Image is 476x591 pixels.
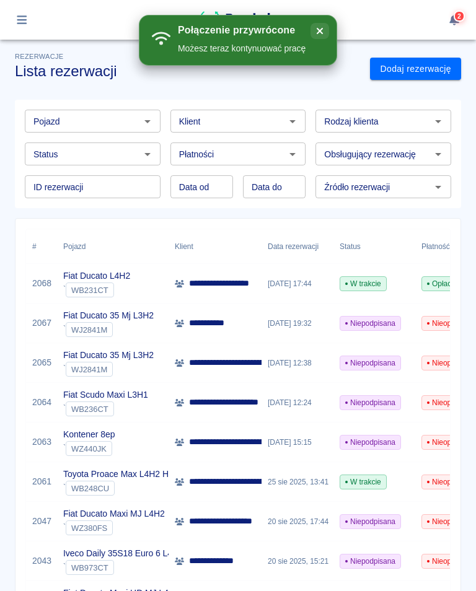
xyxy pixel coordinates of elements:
span: Niepodpisana [340,516,400,527]
span: WB231CT [66,286,113,295]
button: close [311,23,329,39]
div: ` [63,282,130,297]
p: Fiat Ducato Maxi MJ L4H2 [63,507,165,520]
span: W trakcie [340,278,386,289]
p: Fiat Scudo Maxi L3H1 [63,388,148,401]
button: Otwórz [430,146,447,163]
span: WZ380FS [66,523,112,533]
div: [DATE] 19:32 [262,304,333,343]
div: ` [63,322,154,337]
a: 2064 [32,396,51,409]
div: 25 sie 2025, 13:41 [262,462,333,502]
div: Data rezerwacji [268,229,319,264]
div: ` [63,401,148,416]
img: Renthelp logo [200,10,277,30]
a: 2061 [32,475,51,488]
div: [DATE] 12:24 [262,383,333,422]
span: WB236CT [66,405,113,414]
span: WZ440JK [66,444,112,453]
span: Niepodpisana [340,437,400,448]
div: Pojazd [63,229,86,264]
div: # [26,229,57,264]
span: WB248CU [66,484,114,493]
a: Dodaj rezerwację [370,58,461,81]
div: [DATE] 15:15 [262,422,333,462]
div: Data rezerwacji [262,229,333,264]
span: WB973CT [66,563,113,572]
div: ` [63,560,183,575]
span: Niepodpisana [340,397,400,408]
div: # [32,229,37,264]
button: Otwórz [284,113,301,130]
span: Rezerwacje [15,53,63,60]
p: Fiat Ducato 35 Mj L3H2 [63,349,154,362]
div: 20 sie 2025, 15:21 [262,541,333,581]
div: ` [63,362,154,377]
button: 2 [443,9,467,30]
span: W trakcie [340,476,386,488]
span: Opłacona [422,278,469,289]
a: 2068 [32,277,51,290]
div: Pojazd [57,229,169,264]
span: Niepodpisana [340,556,400,567]
a: 2043 [32,554,51,567]
div: ` [63,520,165,535]
div: ` [63,481,178,496]
h3: Lista rezerwacji [15,63,360,80]
a: 2063 [32,436,51,449]
button: Otwórz [139,113,156,130]
a: 2067 [32,317,51,330]
input: DD.MM.YYYY [243,175,306,198]
div: Klient [169,229,262,264]
input: DD.MM.YYYY [170,175,233,198]
div: [DATE] 12:38 [262,343,333,383]
div: Możesz teraz kontynuować pracę [178,42,306,55]
p: Toyota Proace Max L4H2 Hak [63,468,178,481]
p: Iveco Daily 35S18 Euro 6 L4H3 [63,547,183,560]
div: [DATE] 17:44 [262,264,333,304]
div: Klient [175,229,193,264]
div: ` [63,441,115,456]
div: 20 sie 2025, 17:44 [262,502,333,541]
p: Kontener 8ep [63,428,115,441]
span: WJ2841M [66,325,112,335]
p: Fiat Ducato L4H2 [63,269,130,282]
div: Połączenie przywrócone [178,24,306,37]
button: Otwórz [430,178,447,196]
button: Otwórz [430,113,447,130]
div: Status [340,229,361,264]
div: Status [333,229,415,264]
a: 2065 [32,356,51,369]
span: Niepodpisana [340,318,400,329]
p: Fiat Ducato 35 Mj L3H2 [63,309,154,322]
span: Niepodpisana [340,357,400,369]
span: WJ2841M [66,365,112,374]
span: 2 [456,13,462,20]
a: 2047 [32,515,51,528]
button: Otwórz [284,146,301,163]
button: Otwórz [139,146,156,163]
